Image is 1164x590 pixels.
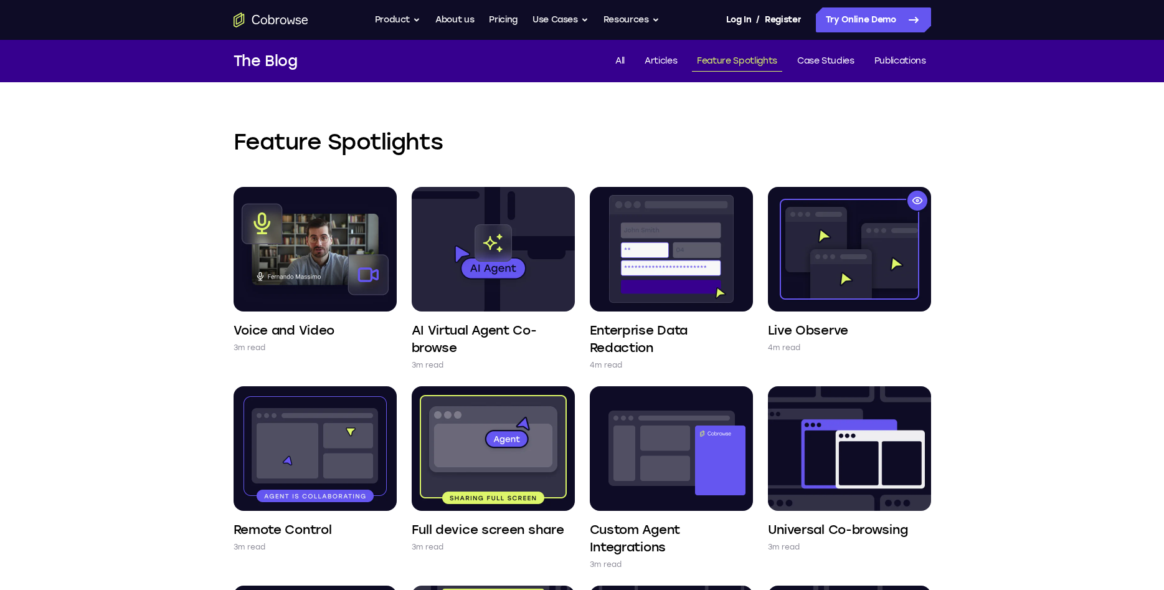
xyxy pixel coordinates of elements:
p: 3m read [234,341,266,354]
h4: Voice and Video [234,321,335,339]
span: / [756,12,760,27]
p: 4m read [590,359,623,371]
a: Remote Control 3m read [234,386,397,553]
h4: Custom Agent Integrations [590,521,753,556]
button: Resources [603,7,660,32]
button: Product [375,7,421,32]
img: Custom Agent Integrations [590,386,753,511]
img: Universal Co-browsing [768,386,931,511]
h1: The Blog [234,50,298,72]
p: 3m read [768,541,800,553]
img: Enterprise Data Redaction [590,187,753,312]
a: Case Studies [792,51,859,72]
h4: Enterprise Data Redaction [590,321,753,356]
p: 3m read [234,541,266,553]
a: Voice and Video 3m read [234,187,397,354]
h4: AI Virtual Agent Co-browse [412,321,575,356]
a: Feature Spotlights [692,51,782,72]
a: Custom Agent Integrations 3m read [590,386,753,571]
p: 4m read [768,341,801,354]
img: Live Observe [768,187,931,312]
h4: Universal Co-browsing [768,521,908,538]
a: Universal Co-browsing 3m read [768,386,931,553]
a: Full device screen share 3m read [412,386,575,553]
img: Remote Control [234,386,397,511]
a: AI Virtual Agent Co-browse 3m read [412,187,575,371]
a: Try Online Demo [816,7,931,32]
a: Register [765,7,801,32]
img: Full device screen share [412,386,575,511]
h4: Remote Control [234,521,332,538]
a: Articles [640,51,682,72]
p: 3m read [412,359,444,371]
p: 3m read [412,541,444,553]
h4: Full device screen share [412,521,564,538]
img: Voice and Video [234,187,397,312]
a: Pricing [489,7,518,32]
a: Enterprise Data Redaction 4m read [590,187,753,371]
a: All [610,51,630,72]
button: Use Cases [532,7,589,32]
img: AI Virtual Agent Co-browse [412,187,575,312]
a: Go to the home page [234,12,308,27]
a: Publications [869,51,931,72]
h4: Live Observe [768,321,848,339]
p: 3m read [590,558,622,571]
a: Log In [726,7,751,32]
h2: Feature Spotlights [234,127,931,157]
a: Live Observe 4m read [768,187,931,354]
a: About us [435,7,474,32]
